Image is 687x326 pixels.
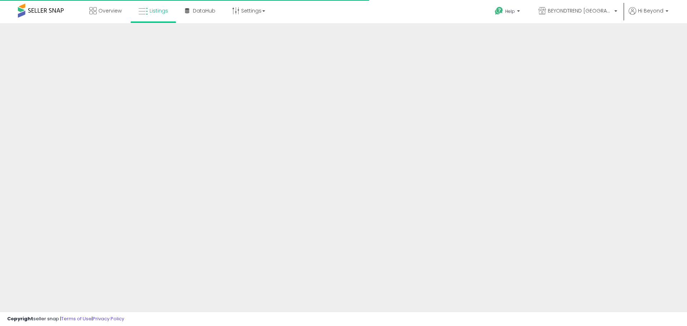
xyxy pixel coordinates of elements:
[150,7,168,14] span: Listings
[494,6,503,15] i: Get Help
[98,7,122,14] span: Overview
[505,8,515,14] span: Help
[93,315,124,322] a: Privacy Policy
[7,316,124,322] div: seller snap | |
[7,315,33,322] strong: Copyright
[638,7,663,14] span: Hi Beyond
[629,7,668,23] a: Hi Beyond
[548,7,612,14] span: BEYONDTREND [GEOGRAPHIC_DATA]
[193,7,215,14] span: DataHub
[489,1,527,23] a: Help
[61,315,92,322] a: Terms of Use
